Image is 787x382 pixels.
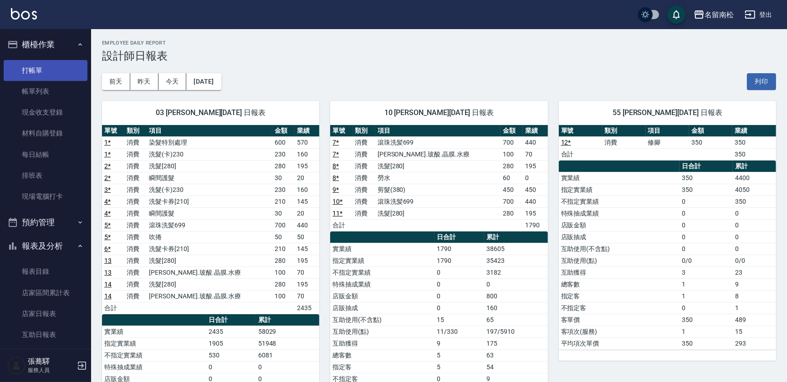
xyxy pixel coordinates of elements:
th: 金額 [272,125,295,137]
td: 店販抽成 [330,302,434,314]
th: 項目 [147,125,272,137]
td: 210 [272,243,295,255]
td: 客項次(服務) [559,326,680,337]
a: 材料自購登錄 [4,123,87,144]
td: 消費 [124,207,147,219]
td: 230 [272,148,295,160]
td: 消費 [124,243,147,255]
td: 11/330 [434,326,484,337]
td: 洗髮[280] [147,255,272,266]
td: 瞬間護髮 [147,172,272,184]
td: 0 [680,219,733,231]
th: 金額 [501,125,523,137]
td: 54 [484,361,548,373]
td: 1 [680,278,733,290]
td: 280 [501,160,523,172]
td: 35423 [484,255,548,266]
td: 6081 [256,349,320,361]
td: 平均項次單價 [559,337,680,349]
button: 報表及分析 [4,234,87,258]
td: 0 [434,278,484,290]
td: 洗髮卡券[210] [147,243,272,255]
td: 1790 [523,219,547,231]
td: 0 [680,243,733,255]
a: 現金收支登錄 [4,102,87,123]
td: 530 [206,349,256,361]
td: 實業績 [559,172,680,184]
td: [PERSON_NAME].玻酸.晶膜.水療 [375,148,501,160]
td: 0 [523,172,547,184]
td: 0 [434,302,484,314]
td: 特殊抽成業績 [330,278,434,290]
th: 累計 [733,161,776,172]
td: 350 [732,136,776,148]
td: 消費 [124,160,147,172]
h2: Employee Daily Report [102,40,776,46]
th: 單號 [330,125,353,137]
button: [DATE] [186,73,221,90]
td: 51948 [256,337,320,349]
td: 8 [733,290,776,302]
td: 160 [295,148,319,160]
td: 58029 [256,326,320,337]
td: 洗髮[280] [147,278,272,290]
td: 0 [434,266,484,278]
a: 店家日報表 [4,303,87,324]
p: 服務人員 [28,366,74,374]
td: 洗髮[280] [375,207,501,219]
td: 3 [680,266,733,278]
a: 互助日報表 [4,324,87,345]
td: 30 [272,172,295,184]
th: 類別 [124,125,147,137]
td: 100 [272,290,295,302]
span: 55 [PERSON_NAME][DATE] 日報表 [570,108,765,117]
td: 滾珠洗髪699 [375,136,501,148]
td: 60 [501,172,523,184]
td: 440 [523,196,547,207]
button: 櫃檯作業 [4,33,87,56]
td: 消費 [124,266,147,278]
td: 總客數 [559,278,680,290]
td: 5 [434,361,484,373]
td: 63 [484,349,548,361]
th: 單號 [559,125,602,137]
a: 13 [104,257,112,264]
td: 消費 [353,196,375,207]
td: 195 [295,278,319,290]
td: 38605 [484,243,548,255]
th: 日合計 [206,314,256,326]
a: 報表目錄 [4,261,87,282]
td: 消費 [353,148,375,160]
td: 洗髮[280] [147,160,272,172]
td: 0/0 [680,255,733,266]
td: [PERSON_NAME].玻酸.晶膜.水療 [147,266,272,278]
td: 0 [733,207,776,219]
td: 600 [272,136,295,148]
td: 1 [680,326,733,337]
td: 0 [680,231,733,243]
td: 350 [732,148,776,160]
td: 互助使用(不含點) [559,243,680,255]
th: 項目 [646,125,689,137]
td: 消費 [353,172,375,184]
td: 不指定實業績 [559,196,680,207]
td: 210 [272,196,295,207]
td: 50 [295,231,319,243]
th: 日合計 [434,231,484,243]
button: 列印 [747,73,776,90]
td: 450 [501,184,523,196]
td: 145 [295,196,319,207]
table: a dense table [559,161,776,350]
td: 1 [680,290,733,302]
td: 消費 [602,136,645,148]
a: 14 [104,292,112,300]
td: 互助使用(不含點) [330,314,434,326]
a: 帳單列表 [4,81,87,102]
td: 消費 [124,148,147,160]
td: 175 [484,337,548,349]
td: 700 [501,196,523,207]
h3: 設計師日報表 [102,50,776,62]
td: 消費 [124,136,147,148]
td: 9 [434,337,484,349]
td: 489 [733,314,776,326]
